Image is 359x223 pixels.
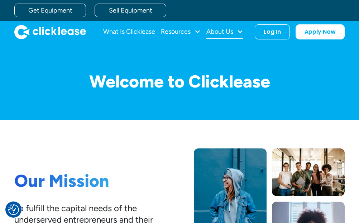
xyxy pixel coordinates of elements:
img: Revisit consent button [8,204,19,215]
div: Resources [161,25,201,39]
img: Clicklease logo [14,25,86,39]
a: Sell Equipment [95,4,166,17]
button: Consent Preferences [8,204,19,215]
a: home [14,25,86,39]
div: Log In [264,28,281,35]
a: Get Equipment [14,4,86,17]
div: About Us [206,25,243,39]
h1: Our Mission [14,171,165,191]
a: Apply Now [296,24,345,39]
a: What Is Clicklease [103,25,155,39]
h1: Welcome to Clicklease [14,72,345,91]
